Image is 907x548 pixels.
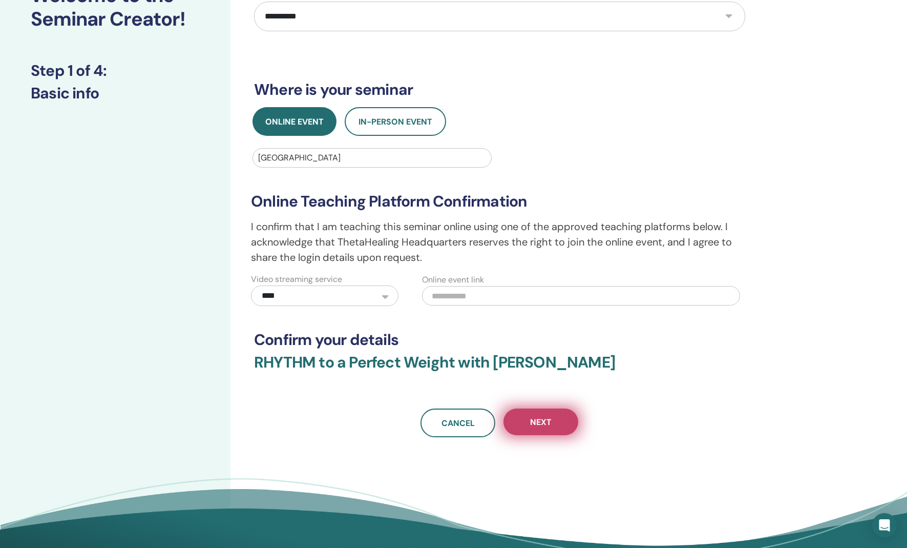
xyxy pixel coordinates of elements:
button: In-Person Event [345,107,446,136]
button: Online Event [252,107,336,136]
a: Cancel [420,409,495,437]
span: In-Person Event [358,116,432,127]
label: Online event link [422,274,484,286]
span: Next [530,417,552,428]
div: Open Intercom Messenger [872,513,897,538]
label: Video streaming service [251,273,342,286]
h3: Step 1 of 4 : [31,62,200,80]
h3: Online Teaching Platform Confirmation [251,192,748,211]
h3: Where is your seminar [254,80,745,99]
h3: Confirm your details [254,331,745,349]
h3: RHYTHM to a Perfect Weight with [PERSON_NAME] [254,353,745,384]
span: Cancel [441,418,475,429]
p: I confirm that I am teaching this seminar online using one of the approved teaching platforms bel... [251,219,748,265]
button: Next [503,409,578,435]
span: Online Event [265,116,324,127]
h3: Basic info [31,84,200,103]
